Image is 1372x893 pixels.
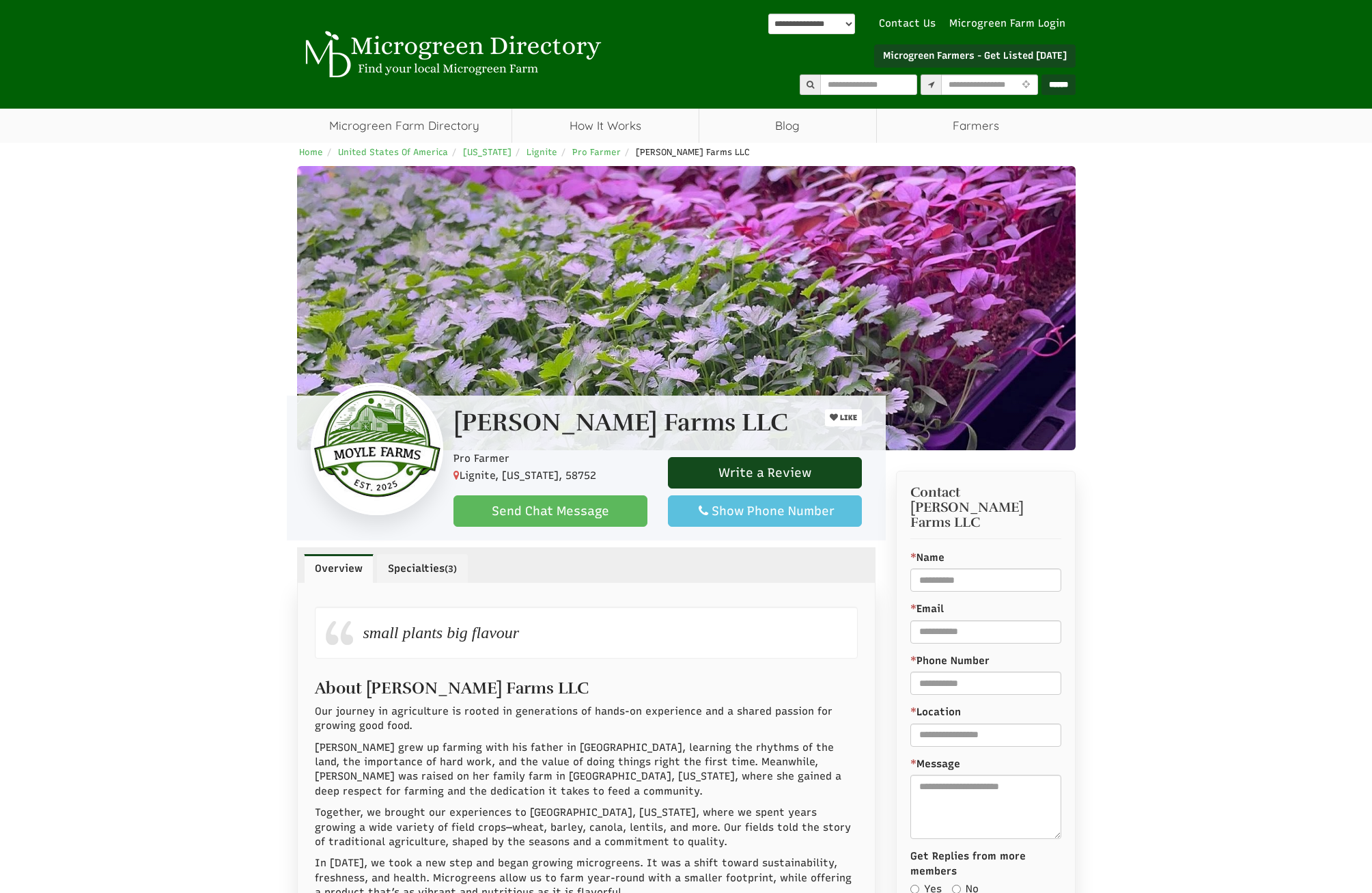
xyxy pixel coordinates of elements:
[910,500,1061,530] span: [PERSON_NAME] Farms LLC
[315,806,858,849] p: Together, we brought our experiences to [GEOGRAPHIC_DATA], [US_STATE], where we spent years growi...
[463,147,512,157] a: [US_STATE]
[768,14,855,34] div: Powered by
[910,602,1061,616] label: Email
[304,554,374,583] a: Overview
[874,44,1076,68] a: Microgreen Farmers - Get Listed [DATE]
[910,705,961,719] label: Location
[297,547,876,583] ul: Profile Tabs
[315,607,858,659] div: small plants big flavour
[910,551,1061,565] label: Name
[872,16,942,31] a: Contact Us
[453,409,788,437] h1: [PERSON_NAME] Farms LLC
[453,452,509,465] span: Pro Farmer
[699,109,876,143] a: Blog
[838,413,857,422] span: LIKE
[338,147,448,157] a: United States Of America
[512,109,699,143] a: How It Works
[910,849,1061,879] label: Get Replies from more members
[825,409,862,426] button: LIKE
[311,383,443,515] img: Contact Moyle Farms LLC
[377,554,468,583] a: Specialties
[680,503,850,519] div: Show Phone Number
[297,31,604,79] img: Microgreen Directory
[877,109,1076,143] span: Farmers
[668,457,862,489] a: Write a Review
[949,16,1072,31] a: Microgreen Farm Login
[572,147,621,157] a: Pro Farmer
[636,147,750,157] span: [PERSON_NAME] Farms LLC
[315,704,858,734] p: Our journey in agriculture is rooted in generations of hands-on experience and a shared passion f...
[910,485,1061,530] h3: Contact
[910,757,1061,771] label: Message
[453,495,647,527] a: Send Chat Message
[527,147,557,157] a: Lignite
[910,654,1061,668] label: Phone Number
[297,109,512,143] a: Microgreen Farm Directory
[445,564,457,574] small: (3)
[315,672,858,697] h2: About [PERSON_NAME] Farms LLC
[453,469,596,482] span: Lignite, [US_STATE], 58752
[315,741,858,799] p: [PERSON_NAME] grew up farming with his father in [GEOGRAPHIC_DATA], learning the rhythms of the l...
[768,14,855,34] select: Language Translate Widget
[297,166,1076,450] img: Moyle Farms LLC Cover photo
[299,147,323,157] a: Home
[1019,81,1033,90] i: Use Current Location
